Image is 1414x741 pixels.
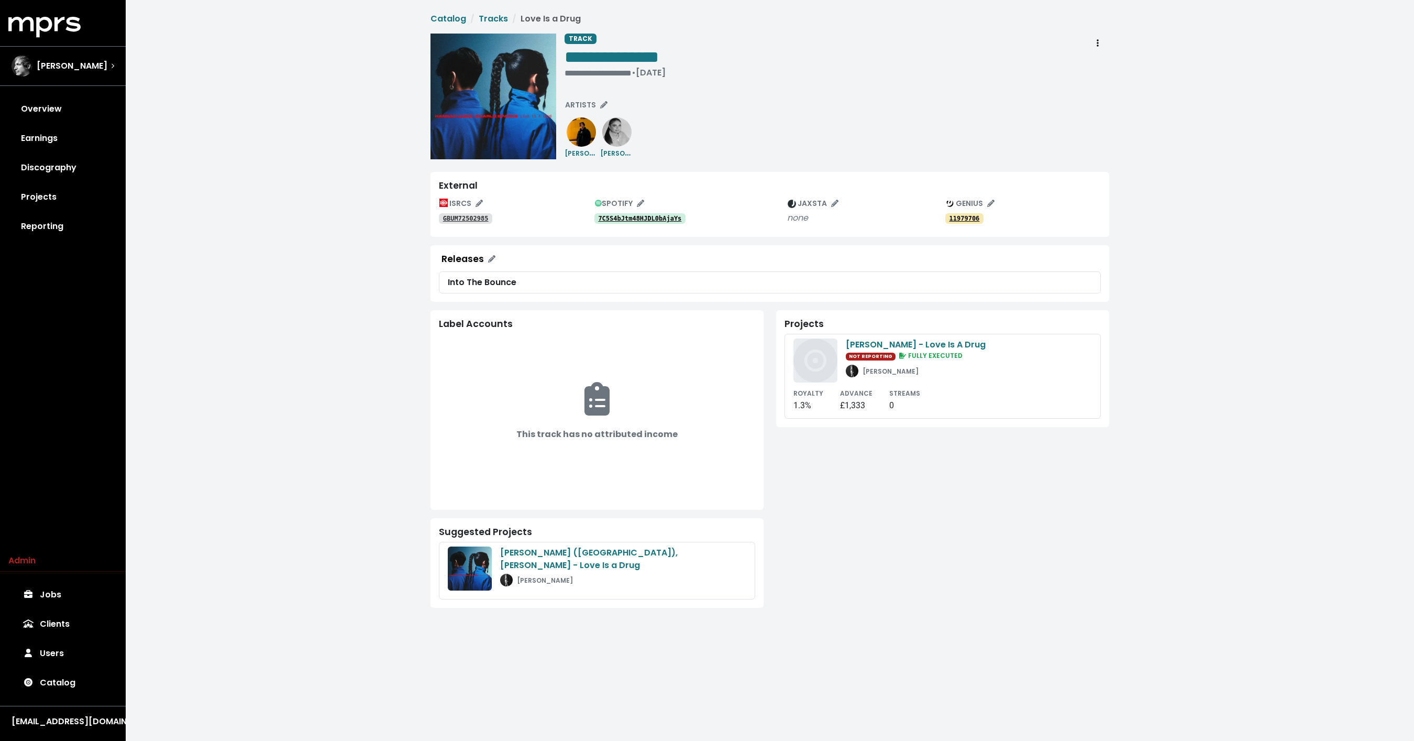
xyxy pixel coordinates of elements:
small: [PERSON_NAME] [517,576,573,585]
img: The genius.com logo [946,200,954,208]
span: GENIUS [946,198,995,209]
a: GBUM72502985 [439,213,492,224]
button: Edit artists [560,97,612,113]
button: Track actions [1086,34,1109,53]
button: Releases [435,249,502,269]
span: SPOTIFY [595,198,645,209]
a: Projects [8,182,117,212]
a: Discography [8,153,117,182]
span: • [DATE] [632,67,666,79]
tt: GBUM72502985 [443,215,489,222]
a: Users [8,639,117,668]
small: [PERSON_NAME] [863,367,919,376]
a: [PERSON_NAME] ([GEOGRAPHIC_DATA]) [565,125,598,159]
button: Edit spotify track identifications for this track [590,195,649,212]
img: Album art for this track, Love Is a Drug [430,34,556,159]
div: Into The Bounce [448,276,1092,289]
a: [PERSON_NAME] - Love Is A DrugNOT REPORTING FULLY EXECUTED[PERSON_NAME]ROYALTY1.3%ADVANCE£1,333ST... [785,334,1101,419]
div: £1,333 [840,399,872,412]
small: ROYALTY [793,389,823,398]
small: STREAMS [889,389,920,398]
div: 1.3% [793,399,823,412]
img: The jaxsta.com logo [788,200,796,208]
small: [PERSON_NAME] [600,147,656,159]
a: Earnings [8,124,117,153]
li: Love Is a Drug [508,13,581,25]
button: Edit ISRC mappings for this track [435,195,488,212]
span: ARTISTS [565,100,607,110]
nav: breadcrumb [430,13,1109,25]
img: 1500x500 [846,365,858,377]
div: [PERSON_NAME] ([GEOGRAPHIC_DATA]), [PERSON_NAME] - Love Is a Drug [500,547,746,572]
small: [PERSON_NAME] ([GEOGRAPHIC_DATA]) [565,147,703,159]
button: Edit genius track identifications [941,195,999,212]
div: [EMAIL_ADDRESS][DOMAIN_NAME] [12,715,114,728]
div: [PERSON_NAME] - Love Is A Drug [846,339,986,351]
div: Label Accounts [439,319,755,330]
span: JAXSTA [788,198,838,209]
div: External [439,180,1101,191]
tt: 7C5S4bJtm48HJDL0bAjaYs [598,215,681,222]
img: The selected account / producer [12,56,32,77]
a: [PERSON_NAME] ([GEOGRAPHIC_DATA]), [PERSON_NAME] - Love Is a Drug[PERSON_NAME] [439,542,755,600]
button: Edit jaxsta track identifications [783,195,843,212]
span: Edit value [565,69,632,77]
img: dd8b03d5a3da4f1826125ce2c37819c2.600x600x1.jpg [448,547,492,591]
div: Projects [785,319,1101,330]
a: mprs logo [8,20,81,32]
button: [EMAIL_ADDRESS][DOMAIN_NAME] [8,715,117,728]
a: 7C5S4bJtm48HJDL0bAjaYs [594,213,686,224]
span: NOT REPORTING [846,353,896,361]
b: This track has no attributed income [516,428,678,440]
small: ADVANCE [840,389,872,398]
a: [PERSON_NAME] [600,125,634,159]
a: Jobs [8,580,117,609]
span: FULLY EXECUTED [897,351,963,360]
a: Reporting [8,212,117,241]
a: Overview [8,94,117,124]
img: The logo of the International Organization for Standardization [439,199,448,207]
a: Catalog [8,668,117,698]
img: placeholder_record.972dd7bab73465e4c6ee.svg [793,339,837,383]
span: ISRCS [439,198,483,209]
span: [PERSON_NAME] [37,60,107,72]
a: Tracks [479,13,508,25]
span: TRACK [565,34,596,44]
i: none [787,212,808,224]
img: 1500x500 [500,574,513,586]
span: Edit value [565,49,659,66]
a: Catalog [430,13,466,25]
img: 3feda998e44f454438c364e45ff24af9.1000x1000x1.jpg [567,117,596,147]
a: Into The Bounce [439,271,1101,293]
div: Suggested Projects [439,527,755,538]
img: ab6761610000e5ebc7fcb87f240a14cfff14f6c9 [602,117,632,147]
tt: 11979706 [949,215,980,222]
div: 0 [889,399,920,412]
div: Releases [441,254,484,265]
a: 11979706 [945,213,984,224]
a: Clients [8,609,117,639]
